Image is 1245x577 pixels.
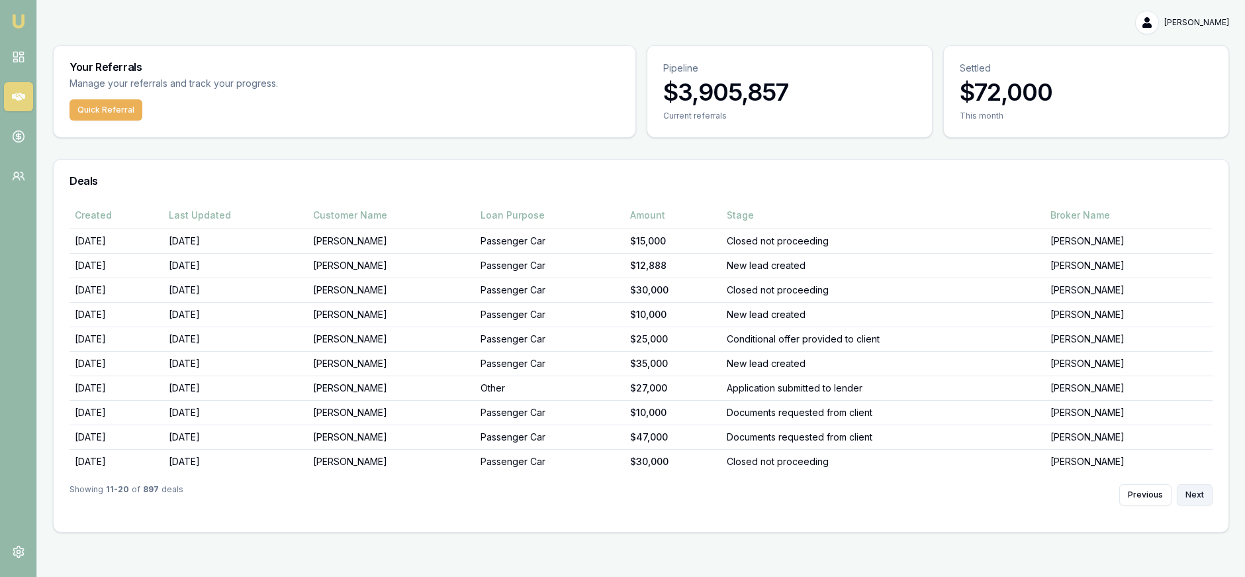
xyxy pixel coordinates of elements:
td: [PERSON_NAME] [1045,425,1213,449]
td: Passenger Car [475,302,625,327]
div: Amount [630,209,716,222]
td: Passenger Car [475,278,625,302]
td: [DATE] [163,302,308,327]
td: [PERSON_NAME] [308,400,475,425]
td: [PERSON_NAME] [1045,229,1213,253]
span: [PERSON_NAME] [1164,17,1229,28]
h3: Deals [69,176,1213,186]
td: [PERSON_NAME] [308,327,475,351]
td: Passenger Car [475,351,625,376]
td: [DATE] [163,278,308,302]
div: $25,000 [630,333,716,346]
td: Conditional offer provided to client [721,327,1045,351]
td: [PERSON_NAME] [308,351,475,376]
td: [DATE] [163,229,308,253]
button: Next [1177,484,1213,505]
div: $30,000 [630,455,716,468]
div: $27,000 [630,382,716,395]
p: Manage your referrals and track your progress. [69,76,408,91]
div: Showing of deals [69,484,183,505]
td: [DATE] [163,327,308,351]
td: [PERSON_NAME] [308,376,475,400]
td: [DATE] [69,253,163,278]
h3: Your Referrals [69,62,620,72]
div: $10,000 [630,406,716,419]
td: [PERSON_NAME] [1045,278,1213,302]
div: $35,000 [630,357,716,370]
td: Passenger Car [475,253,625,278]
div: Last Updated [169,209,302,222]
td: New lead created [721,253,1045,278]
td: Documents requested from client [721,400,1045,425]
td: [DATE] [69,278,163,302]
td: [DATE] [69,351,163,376]
div: $47,000 [630,431,716,444]
div: Broker Name [1050,209,1207,222]
td: [DATE] [69,425,163,449]
div: Customer Name [313,209,470,222]
h3: $72,000 [960,79,1213,105]
td: [PERSON_NAME] [308,449,475,474]
td: [DATE] [163,376,308,400]
td: [PERSON_NAME] [1045,376,1213,400]
td: [PERSON_NAME] [1045,449,1213,474]
td: Passenger Car [475,327,625,351]
td: [DATE] [163,425,308,449]
td: Closed not proceeding [721,229,1045,253]
td: Other [475,376,625,400]
td: New lead created [721,351,1045,376]
div: Stage [727,209,1040,222]
img: emu-icon-u.png [11,13,26,29]
div: This month [960,111,1213,121]
td: [PERSON_NAME] [308,302,475,327]
strong: 11 - 20 [106,484,129,505]
td: [DATE] [69,229,163,253]
td: [PERSON_NAME] [1045,327,1213,351]
td: [DATE] [69,400,163,425]
td: Closed not proceeding [721,449,1045,474]
strong: 897 [143,484,159,505]
div: Created [75,209,158,222]
td: [PERSON_NAME] [1045,253,1213,278]
div: $15,000 [630,235,716,248]
td: Passenger Car [475,425,625,449]
div: $12,888 [630,259,716,272]
td: [PERSON_NAME] [1045,351,1213,376]
td: Passenger Car [475,400,625,425]
p: Settled [960,62,1213,75]
button: Previous [1119,484,1172,505]
td: [PERSON_NAME] [308,278,475,302]
td: [DATE] [163,253,308,278]
td: Documents requested from client [721,425,1045,449]
td: [DATE] [163,400,308,425]
td: [DATE] [69,376,163,400]
td: [PERSON_NAME] [308,425,475,449]
td: [DATE] [163,351,308,376]
td: [DATE] [163,449,308,474]
div: Current referrals [663,111,916,121]
td: Application submitted to lender [721,376,1045,400]
td: Passenger Car [475,449,625,474]
td: [PERSON_NAME] [1045,400,1213,425]
button: Quick Referral [69,99,142,121]
td: [DATE] [69,302,163,327]
td: [DATE] [69,449,163,474]
td: [PERSON_NAME] [308,253,475,278]
h3: $3,905,857 [663,79,916,105]
td: [PERSON_NAME] [1045,302,1213,327]
div: $10,000 [630,308,716,321]
td: [DATE] [69,327,163,351]
div: Loan Purpose [481,209,620,222]
td: [PERSON_NAME] [308,229,475,253]
p: Pipeline [663,62,916,75]
div: $30,000 [630,284,716,297]
td: Passenger Car [475,229,625,253]
td: Closed not proceeding [721,278,1045,302]
td: New lead created [721,302,1045,327]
